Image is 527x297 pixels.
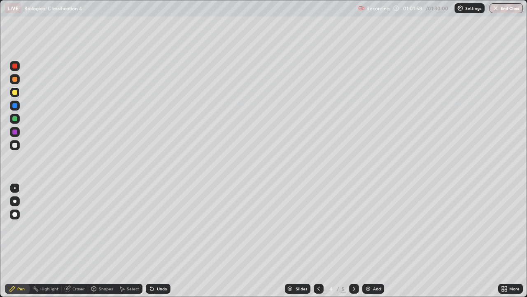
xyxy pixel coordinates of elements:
img: class-settings-icons [457,5,464,12]
button: End Class [490,3,523,13]
div: Eraser [72,287,85,291]
div: Pen [17,287,25,291]
div: 5 [341,285,346,292]
div: Slides [296,287,307,291]
img: end-class-cross [492,5,499,12]
div: / [337,286,339,291]
div: Undo [157,287,167,291]
div: Shapes [99,287,113,291]
img: recording.375f2c34.svg [358,5,365,12]
p: Biological Classification 4 [24,5,82,12]
div: More [509,287,520,291]
p: Recording [366,5,389,12]
p: Settings [465,6,481,10]
div: 4 [327,286,335,291]
img: add-slide-button [365,285,371,292]
div: Add [373,287,381,291]
div: Highlight [40,287,58,291]
div: Select [127,287,139,291]
p: LIVE [7,5,19,12]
